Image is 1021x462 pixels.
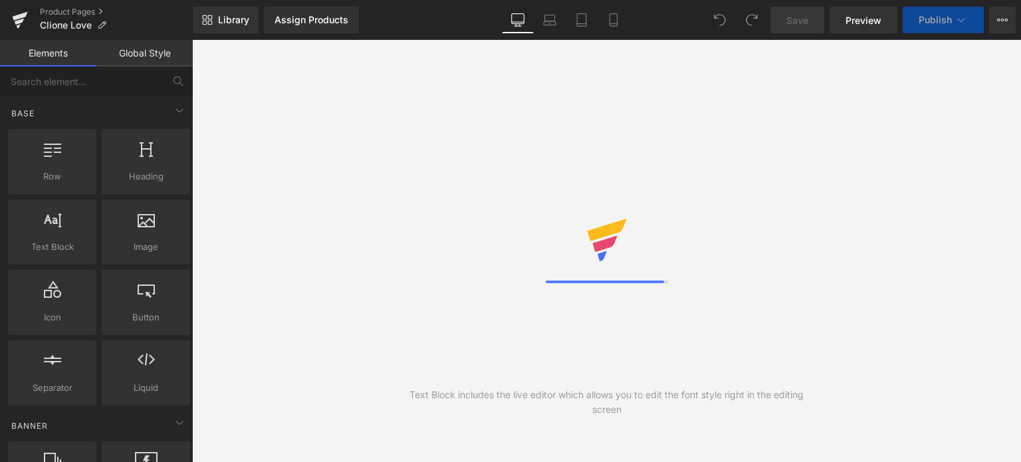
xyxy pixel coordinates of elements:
a: Tablet [566,7,598,33]
button: Publish [903,7,984,33]
span: Publish [919,15,952,25]
button: Redo [738,7,765,33]
a: Global Style [96,40,193,66]
span: Image [106,240,186,254]
a: Product Pages [40,7,193,17]
span: Row [12,170,92,183]
span: Text Block [12,240,92,254]
div: Assign Products [275,15,348,25]
button: More [989,7,1016,33]
span: Preview [846,13,881,27]
a: New Library [193,7,259,33]
a: Preview [830,7,897,33]
span: Liquid [106,381,186,395]
a: Mobile [598,7,629,33]
span: Button [106,310,186,324]
span: Save [786,13,808,27]
div: Text Block includes the live editor which allows you to edit the font style right in the editing ... [399,388,814,417]
span: Banner [10,419,49,432]
span: Clione Love [40,20,92,31]
span: Base [10,107,36,120]
span: Library [218,14,249,26]
span: Heading [106,170,186,183]
a: Desktop [502,7,534,33]
span: Icon [12,310,92,324]
a: Laptop [534,7,566,33]
span: Separator [12,381,92,395]
button: Undo [707,7,733,33]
